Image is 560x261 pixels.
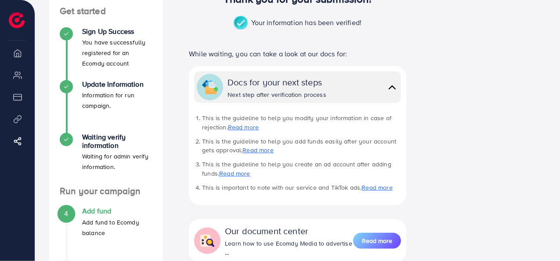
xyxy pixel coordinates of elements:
[362,236,392,245] span: Read more
[228,90,326,99] div: Next step after verification process
[202,137,401,155] li: This is the guideline to help you add funds easily after your account gets approval.
[353,232,401,250] a: Read more
[82,151,152,172] p: Waiting for admin verify information.
[82,217,152,238] p: Add fund to Ecomdy balance
[199,233,215,249] img: collapse
[202,79,218,95] img: collapse
[82,90,152,111] p: Information for run campaign.
[49,186,163,197] h4: Run your campaign
[353,233,401,249] button: Read more
[82,207,152,215] h4: Add fund
[225,239,353,257] div: Learn how to use Ecomdy Media to advertise ...
[49,207,163,260] li: Add fund
[82,133,152,150] h4: Waiting verify information
[82,27,152,36] h4: Sign Up Success
[64,209,68,219] span: 4
[49,6,163,17] h4: Get started
[189,48,406,59] p: While waiting, you can take a look at our docs for:
[202,183,401,192] li: This is important to note with our service and TikTok ads.
[362,183,393,192] a: Read more
[202,114,401,132] li: This is the guideline to help you modify your information in case of rejection.
[234,16,251,31] img: success
[228,123,259,132] a: Read more
[49,133,163,186] li: Waiting verify information
[82,80,152,88] h4: Update Information
[202,160,401,178] li: This is the guideline to help you create an ad account after adding funds.
[219,169,250,178] a: Read more
[49,80,163,133] li: Update Information
[234,16,362,31] p: Your information has been verified!
[9,12,25,28] img: logo
[228,76,326,88] div: Docs for your next steps
[386,81,398,94] img: collapse
[82,37,152,69] p: You have successfully registered for an Ecomdy account
[49,27,163,80] li: Sign Up Success
[242,146,273,154] a: Read more
[225,224,353,237] div: Our document center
